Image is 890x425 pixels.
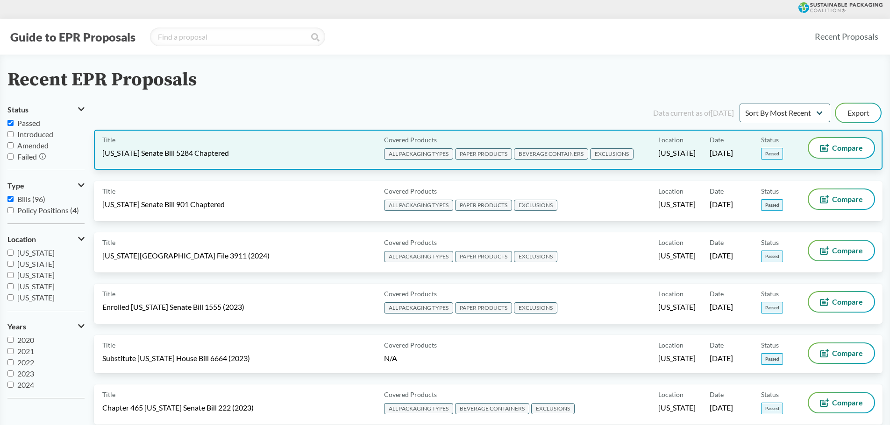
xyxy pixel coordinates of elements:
[658,251,696,261] span: [US_STATE]
[102,148,229,158] span: [US_STATE] Senate Bill 5284 Chaptered
[809,241,874,260] button: Compare
[17,118,40,127] span: Passed
[710,148,733,158] span: [DATE]
[836,104,881,122] button: Export
[384,186,437,196] span: Covered Products
[7,102,85,118] button: Status
[384,390,437,399] span: Covered Products
[710,186,724,196] span: Date
[17,369,34,378] span: 2023
[384,340,437,350] span: Covered Products
[658,340,684,350] span: Location
[102,353,250,363] span: Substitute [US_STATE] House Bill 6664 (2023)
[710,251,733,261] span: [DATE]
[17,347,34,355] span: 2021
[7,235,36,244] span: Location
[658,302,696,312] span: [US_STATE]
[7,178,85,194] button: Type
[710,353,733,363] span: [DATE]
[761,340,779,350] span: Status
[7,181,24,190] span: Type
[809,343,874,363] button: Compare
[811,26,883,47] a: Recent Proposals
[658,186,684,196] span: Location
[7,196,14,202] input: Bills (96)
[658,390,684,399] span: Location
[7,231,85,247] button: Location
[17,141,49,150] span: Amended
[710,403,733,413] span: [DATE]
[7,382,14,388] input: 2024
[761,186,779,196] span: Status
[514,148,588,160] span: BEVERAGE CONTAINERS
[150,28,325,46] input: Find a proposal
[455,251,512,262] span: PAPER PRODUCTS
[17,271,55,279] span: [US_STATE]
[710,199,733,209] span: [DATE]
[102,199,225,209] span: [US_STATE] Senate Bill 901 Chaptered
[514,302,557,314] span: EXCLUSIONS
[809,393,874,412] button: Compare
[761,237,779,247] span: Status
[102,289,115,299] span: Title
[7,359,14,365] input: 2022
[658,199,696,209] span: [US_STATE]
[658,289,684,299] span: Location
[658,148,696,158] span: [US_STATE]
[7,337,14,343] input: 2020
[17,282,55,291] span: [US_STATE]
[7,319,85,334] button: Years
[832,349,863,357] span: Compare
[710,289,724,299] span: Date
[102,186,115,196] span: Title
[17,152,37,161] span: Failed
[658,135,684,145] span: Location
[17,248,55,257] span: [US_STATE]
[658,237,684,247] span: Location
[455,148,512,160] span: PAPER PRODUCTS
[7,29,138,44] button: Guide to EPR Proposals
[710,135,724,145] span: Date
[17,358,34,367] span: 2022
[761,251,783,262] span: Passed
[455,403,529,414] span: BEVERAGE CONTAINERS
[7,153,14,160] input: Failed
[761,289,779,299] span: Status
[384,148,453,160] span: ALL PACKAGING TYPES
[761,199,783,211] span: Passed
[7,70,197,91] h2: Recent EPR Proposals
[590,148,634,160] span: EXCLUSIONS
[514,200,557,211] span: EXCLUSIONS
[761,302,783,314] span: Passed
[102,251,270,261] span: [US_STATE][GEOGRAPHIC_DATA] File 3911 (2024)
[653,107,734,118] div: Data current as of [DATE]
[17,195,45,203] span: Bills (96)
[832,399,863,406] span: Compare
[832,298,863,306] span: Compare
[102,302,244,312] span: Enrolled [US_STATE] Senate Bill 1555 (2023)
[17,259,55,268] span: [US_STATE]
[7,294,14,300] input: [US_STATE]
[17,293,55,302] span: [US_STATE]
[761,403,783,414] span: Passed
[7,370,14,376] input: 2023
[7,142,14,148] input: Amended
[7,120,14,126] input: Passed
[658,353,696,363] span: [US_STATE]
[17,130,53,139] span: Introduced
[102,237,115,247] span: Title
[17,380,34,389] span: 2024
[102,390,115,399] span: Title
[761,390,779,399] span: Status
[17,206,79,215] span: Policy Positions (4)
[809,189,874,209] button: Compare
[832,195,863,203] span: Compare
[384,251,453,262] span: ALL PACKAGING TYPES
[7,131,14,137] input: Introduced
[455,302,512,314] span: PAPER PRODUCTS
[7,322,26,331] span: Years
[455,200,512,211] span: PAPER PRODUCTS
[761,148,783,160] span: Passed
[384,354,397,362] span: N/A
[17,335,34,344] span: 2020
